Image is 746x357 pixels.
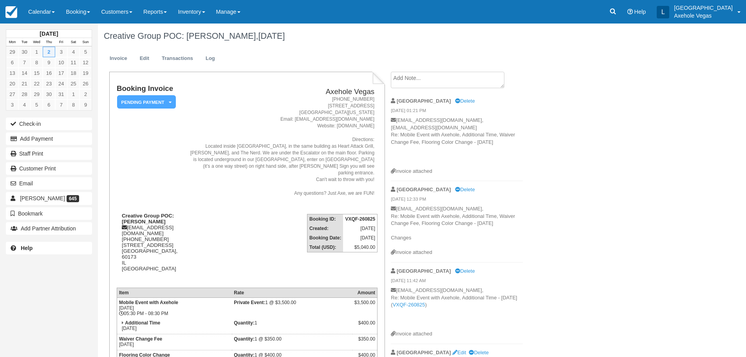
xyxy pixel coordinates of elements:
[79,78,92,89] a: 26
[18,38,31,47] th: Tue
[354,300,375,312] div: $3,500.00
[43,68,55,78] a: 16
[397,98,451,104] strong: [GEOGRAPHIC_DATA]
[55,38,67,47] th: Fri
[31,38,43,47] th: Wed
[6,242,92,254] a: Help
[6,207,92,220] button: Bookmark
[55,68,67,78] a: 17
[469,350,488,355] a: Delete
[122,213,174,225] strong: Creative Group POC: [PERSON_NAME]
[455,187,475,192] a: Delete
[345,216,375,222] strong: VXQF-260825
[455,268,475,274] a: Delete
[397,268,451,274] strong: [GEOGRAPHIC_DATA]
[234,320,255,326] strong: Quantity
[397,187,451,192] strong: [GEOGRAPHIC_DATA]
[125,320,160,326] strong: Additional Time
[6,192,92,205] a: [PERSON_NAME] 645
[232,298,352,319] td: 1 @ $3,500.00
[200,51,221,66] a: Log
[55,57,67,68] a: 10
[79,38,92,47] th: Sun
[391,117,523,168] p: [EMAIL_ADDRESS][DOMAIN_NAME], [EMAIL_ADDRESS][DOMAIN_NAME] Re: Mobile Event with Axehole, Additio...
[31,100,43,110] a: 5
[232,318,352,334] td: 1
[67,89,79,100] a: 1
[391,205,523,249] p: [EMAIL_ADDRESS][DOMAIN_NAME], Re: Mobile Event with Axehole, Additional Time, Waiver Change Fee, ...
[117,334,232,350] td: [DATE]
[67,100,79,110] a: 8
[232,334,352,350] td: 1 @ $350.00
[79,57,92,68] a: 12
[67,195,79,202] span: 645
[134,51,155,66] a: Edit
[6,222,92,235] button: Add Partner Attribution
[234,300,265,305] strong: Private Event
[18,100,31,110] a: 4
[79,89,92,100] a: 2
[67,57,79,68] a: 11
[393,302,425,308] a: VXQF-260825
[6,132,92,145] button: Add Payment
[657,6,669,18] div: L
[391,287,523,330] p: [EMAIL_ADDRESS][DOMAIN_NAME], Re: Mobile Event with Axehole, Additional Time - [DATE] ( )
[6,78,18,89] a: 20
[18,78,31,89] a: 21
[79,100,92,110] a: 9
[234,336,255,342] strong: Quantity
[6,177,92,190] button: Email
[6,68,18,78] a: 13
[117,95,176,109] em: Pending Payment
[627,9,633,14] i: Help
[43,89,55,100] a: 30
[343,224,377,233] td: [DATE]
[43,100,55,110] a: 6
[674,4,733,12] p: [GEOGRAPHIC_DATA]
[31,78,43,89] a: 22
[119,300,178,305] strong: Mobile Event with Axehole
[391,168,523,175] div: Invoice attached
[634,9,646,15] span: Help
[307,243,343,252] th: Total (USD):
[55,100,67,110] a: 7
[119,336,162,342] strong: Waiver Change Fee
[674,12,733,20] p: Axehole Vegas
[391,107,523,116] em: [DATE] 01:21 PM
[6,162,92,175] a: Customer Print
[31,57,43,68] a: 8
[6,100,18,110] a: 3
[55,47,67,57] a: 3
[117,298,232,319] td: [DATE] 05:30 PM - 08:30 PM
[117,288,232,298] th: Item
[190,96,374,197] address: [PHONE_NUMBER] [STREET_ADDRESS] [GEOGRAPHIC_DATA][US_STATE] Email: [EMAIL_ADDRESS][DOMAIN_NAME] W...
[6,47,18,57] a: 29
[43,78,55,89] a: 23
[43,57,55,68] a: 9
[354,320,375,332] div: $400.00
[31,47,43,57] a: 1
[352,288,378,298] th: Amount
[67,47,79,57] a: 4
[343,243,377,252] td: $5,040.00
[258,31,285,41] span: [DATE]
[307,233,343,243] th: Booking Date:
[67,68,79,78] a: 18
[354,336,375,348] div: $350.00
[55,89,67,100] a: 31
[18,47,31,57] a: 30
[21,245,33,251] b: Help
[343,233,377,243] td: [DATE]
[391,330,523,338] div: Invoice attached
[307,214,343,224] th: Booking ID:
[104,51,133,66] a: Invoice
[31,89,43,100] a: 29
[397,350,451,355] strong: [GEOGRAPHIC_DATA]
[67,78,79,89] a: 25
[190,88,374,96] h2: Axehole Vegas
[391,196,523,205] em: [DATE] 12:33 PM
[79,47,92,57] a: 5
[232,288,352,298] th: Rate
[391,277,523,286] em: [DATE] 11:42 AM
[79,68,92,78] a: 19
